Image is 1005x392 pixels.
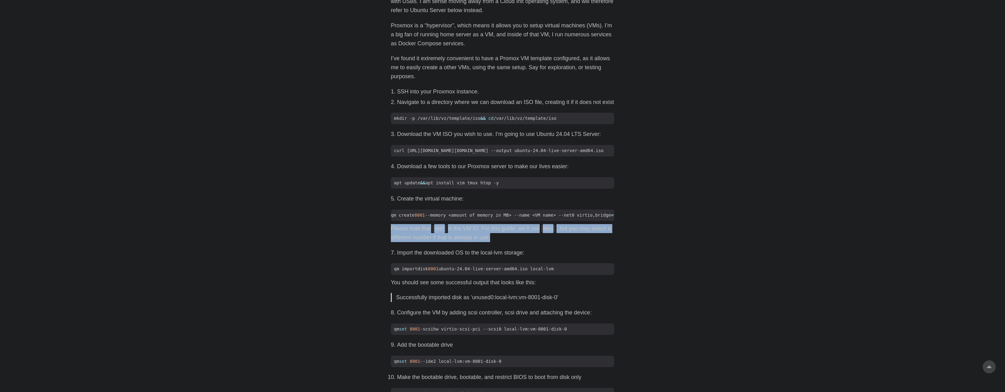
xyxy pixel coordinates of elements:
[399,327,407,331] span: set
[391,326,570,332] span: qm -scsihw virtio-scsi-pci --scsi0 local-lvm:vm-8001-disk-0
[428,266,439,271] span: 8001
[391,278,614,287] p: You should see some successful output that looks like this:
[397,162,614,171] li: Download a few tools to our Proxmox server to make our lives easier:
[391,224,614,242] p: Please note that is the VM ID. For this guide, we’ll use , but you may select a different number ...
[397,308,614,317] li: Configure the VM by adding scsi controller, scsi drive and attaching the device:
[397,340,614,349] li: Add the bootable drive
[391,266,557,272] span: qm importdisk ubuntu-24.04-live-server-amd64.iso local-lvm
[391,115,560,122] span: mkdir -p /var/lib/vz/template/iso /var/lib/vz/template/iso
[480,116,486,121] span: &&
[391,358,504,365] span: qm --ide2 local-lvm:vm-8001-disk-0
[396,293,610,302] p: Successfully imported disk as ‘unused0:local-lvm:vm-8001-disk-0’
[391,147,607,154] span: curl [URL][DOMAIN_NAME][DOMAIN_NAME] --output ubuntu-24.04-live-server-amd64.iso
[414,213,425,218] span: 8001
[410,327,420,331] span: 8001
[397,87,614,96] li: SSH into your Proxmox instance.
[432,225,447,232] code: 8001
[541,225,555,232] code: 8001
[611,213,614,218] span: =
[397,373,614,382] li: Make the bootable drive, bootable, and restrict BIOS to boot from disk only
[397,98,614,107] li: Navigate to a directory where we can download an ISO file, creating it if it does not exist
[388,212,630,219] span: qm create --memory <amount of memory in MB> --name <VM name> --net0 virtio,bridge vmbr0
[397,130,614,139] li: Download the VM ISO you wish to use. I’m going to use Ubuntu 24.04 LTS Server:
[420,180,425,185] span: &&
[397,194,614,203] li: Create the virtual machine:
[488,116,494,121] span: cd
[983,360,996,373] a: go to top
[397,248,614,257] li: Import the downloaded OS to the local-lvm storage:
[410,359,420,364] span: 8001
[391,54,614,81] p: I’ve found it extremely convenient to have a Promox VM template configured, as it allows me to ea...
[399,359,407,364] span: set
[391,180,502,186] span: apt update apt install vim tmux htop -y
[391,21,614,48] p: Proxmox is a “hypervisor”, which means it allows you to setup virtual machines (VMs). I’m a big f...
